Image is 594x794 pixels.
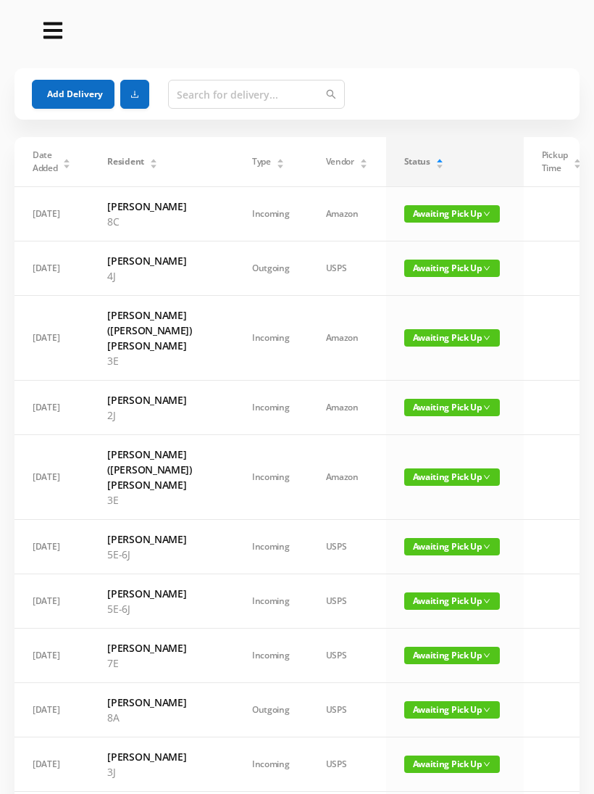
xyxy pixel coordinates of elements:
td: Outgoing [234,241,308,296]
p: 3J [107,764,216,779]
div: Sort [149,157,158,165]
h6: [PERSON_NAME] [107,749,216,764]
p: 8C [107,214,216,229]
div: Sort [276,157,285,165]
div: Sort [359,157,368,165]
span: Awaiting Pick Up [404,647,500,664]
td: [DATE] [14,683,89,737]
td: Incoming [234,574,308,629]
td: USPS [308,574,386,629]
span: Resident [107,155,144,168]
i: icon: caret-up [63,157,71,161]
div: Sort [573,157,582,165]
p: 7E [107,656,216,671]
button: icon: download [120,80,149,109]
div: Sort [435,157,444,165]
i: icon: caret-up [435,157,443,161]
i: icon: down [483,706,490,714]
td: USPS [308,241,386,296]
span: Awaiting Pick Up [404,756,500,773]
td: Outgoing [234,683,308,737]
td: Incoming [234,520,308,574]
td: Amazon [308,296,386,381]
td: Amazon [308,381,386,435]
td: USPS [308,737,386,792]
td: Incoming [234,187,308,241]
span: Vendor [326,155,354,168]
h6: [PERSON_NAME] [107,695,216,710]
span: Awaiting Pick Up [404,205,500,223]
td: Amazon [308,187,386,241]
i: icon: caret-down [573,162,581,167]
td: Amazon [308,435,386,520]
h6: [PERSON_NAME] ([PERSON_NAME]) [PERSON_NAME] [107,447,216,492]
i: icon: down [483,543,490,550]
i: icon: down [483,334,490,342]
span: Awaiting Pick Up [404,592,500,610]
td: USPS [308,520,386,574]
span: Status [404,155,430,168]
td: [DATE] [14,241,89,296]
i: icon: down [483,597,490,605]
i: icon: down [483,473,490,481]
span: Awaiting Pick Up [404,399,500,416]
td: Incoming [234,381,308,435]
h6: [PERSON_NAME] [107,199,216,214]
span: Awaiting Pick Up [404,701,500,719]
td: [DATE] [14,187,89,241]
div: Sort [62,157,71,165]
p: 4J [107,268,216,284]
i: icon: down [483,652,490,659]
i: icon: caret-up [276,157,284,161]
span: Awaiting Pick Up [404,538,500,555]
td: Incoming [234,435,308,520]
i: icon: caret-up [573,157,581,161]
span: Date Added [33,149,58,175]
td: USPS [308,683,386,737]
td: [DATE] [14,737,89,792]
i: icon: caret-down [359,162,367,167]
i: icon: caret-down [63,162,71,167]
i: icon: caret-up [149,157,157,161]
p: 2J [107,408,216,423]
p: 3E [107,492,216,508]
button: Add Delivery [32,80,114,109]
td: Incoming [234,629,308,683]
h6: [PERSON_NAME] [107,532,216,547]
td: [DATE] [14,520,89,574]
span: Pickup Time [542,149,568,175]
span: Type [252,155,271,168]
td: [DATE] [14,574,89,629]
input: Search for delivery... [168,80,345,109]
h6: [PERSON_NAME] [107,586,216,601]
span: Awaiting Pick Up [404,260,500,277]
p: 5E-6J [107,547,216,562]
i: icon: caret-up [359,157,367,161]
h6: [PERSON_NAME] [107,640,216,656]
i: icon: down [483,210,490,218]
p: 5E-6J [107,601,216,616]
i: icon: down [483,404,490,411]
td: [DATE] [14,629,89,683]
i: icon: caret-down [149,162,157,167]
i: icon: caret-down [435,162,443,167]
h6: [PERSON_NAME] ([PERSON_NAME]) [PERSON_NAME] [107,307,216,353]
i: icon: down [483,265,490,272]
td: USPS [308,629,386,683]
span: Awaiting Pick Up [404,468,500,486]
td: [DATE] [14,435,89,520]
td: Incoming [234,296,308,381]
i: icon: caret-down [276,162,284,167]
h6: [PERSON_NAME] [107,253,216,268]
td: Incoming [234,737,308,792]
p: 8A [107,710,216,725]
i: icon: search [326,89,336,99]
span: Awaiting Pick Up [404,329,500,347]
td: [DATE] [14,381,89,435]
i: icon: down [483,761,490,768]
h6: [PERSON_NAME] [107,392,216,408]
td: [DATE] [14,296,89,381]
p: 3E [107,353,216,368]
